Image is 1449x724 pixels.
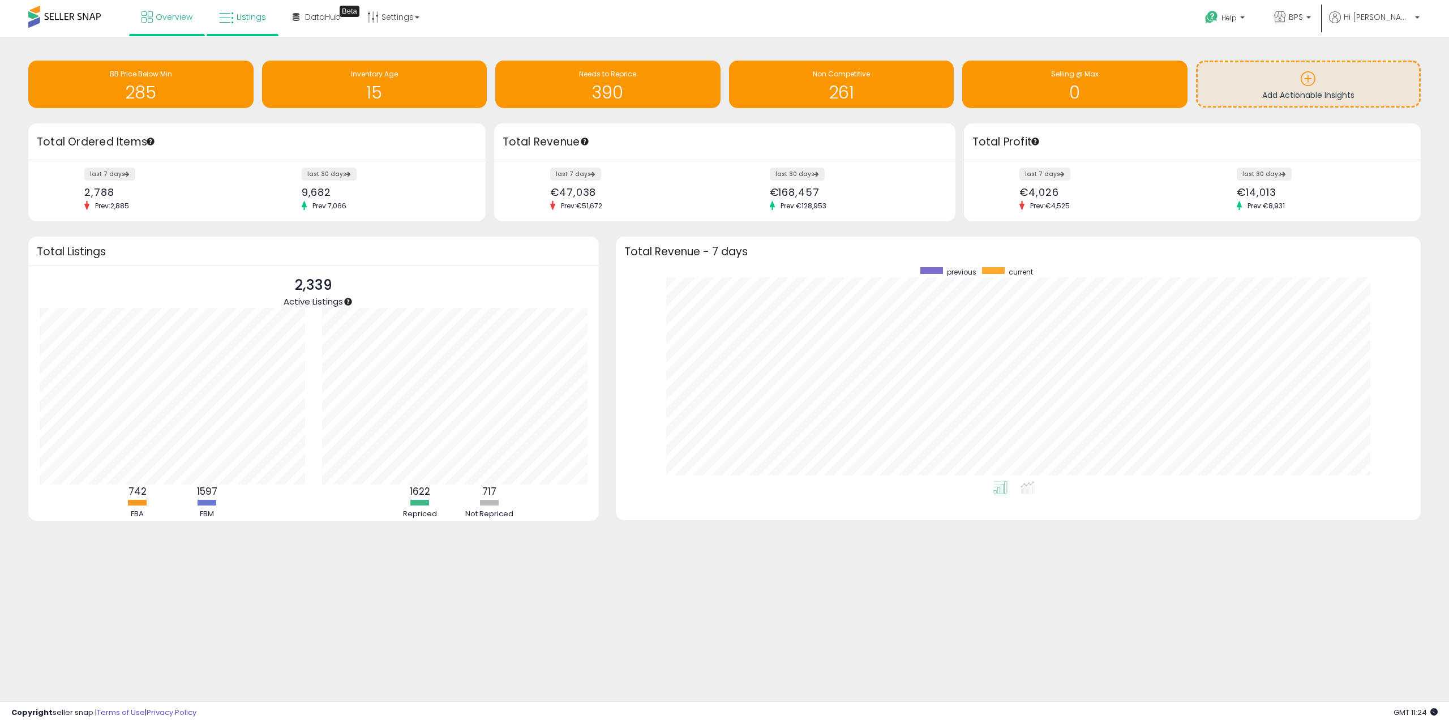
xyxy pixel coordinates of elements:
[386,509,454,520] div: Repriced
[128,485,147,498] b: 742
[302,168,357,181] label: last 30 days
[145,136,156,147] div: Tooltip anchor
[729,61,954,108] a: Non Competitive 261
[962,61,1188,108] a: Selling @ Max 0
[84,168,135,181] label: last 7 days
[104,509,172,520] div: FBA
[343,297,353,307] div: Tooltip anchor
[813,69,870,79] span: Non Competitive
[284,275,343,296] p: 2,339
[34,83,248,102] h1: 285
[501,83,715,102] h1: 390
[580,136,590,147] div: Tooltip anchor
[156,11,192,23] span: Overview
[1024,201,1075,211] span: Prev: €4,525
[305,11,341,23] span: DataHub
[1237,168,1292,181] label: last 30 days
[735,83,949,102] h1: 261
[110,69,172,79] span: BB Price Below Min
[1019,186,1184,198] div: €4,026
[550,186,716,198] div: €47,038
[1262,89,1354,101] span: Add Actionable Insights
[1198,62,1420,106] a: Add Actionable Insights
[1030,136,1040,147] div: Tooltip anchor
[770,186,936,198] div: €168,457
[550,168,601,181] label: last 7 days
[237,11,266,23] span: Listings
[89,201,135,211] span: Prev: 2,885
[1009,267,1033,277] span: current
[503,134,947,150] h3: Total Revenue
[1204,10,1219,24] i: Get Help
[262,61,487,108] a: Inventory Age 15
[84,186,248,198] div: 2,788
[579,69,636,79] span: Needs to Reprice
[37,134,477,150] h3: Total Ordered Items
[972,134,1413,150] h3: Total Profit
[1329,11,1420,37] a: Hi [PERSON_NAME]
[555,201,608,211] span: Prev: €51,672
[410,485,430,498] b: 1622
[28,61,254,108] a: BB Price Below Min 285
[1019,168,1070,181] label: last 7 days
[1237,186,1401,198] div: €14,013
[307,201,352,211] span: Prev: 7,066
[351,69,398,79] span: Inventory Age
[1221,13,1237,23] span: Help
[495,61,721,108] a: Needs to Reprice 390
[947,267,976,277] span: previous
[302,186,466,198] div: 9,682
[1051,69,1099,79] span: Selling @ Max
[1196,2,1256,37] a: Help
[284,295,343,307] span: Active Listings
[268,83,482,102] h1: 15
[340,6,359,17] div: Tooltip anchor
[624,247,1413,256] h3: Total Revenue - 7 days
[968,83,1182,102] h1: 0
[770,168,825,181] label: last 30 days
[1344,11,1412,23] span: Hi [PERSON_NAME]
[482,485,496,498] b: 717
[456,509,524,520] div: Not Repriced
[775,201,832,211] span: Prev: €128,953
[1289,11,1303,23] span: BPS
[197,485,217,498] b: 1597
[173,509,241,520] div: FBM
[1242,201,1291,211] span: Prev: €8,931
[37,247,590,256] h3: Total Listings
